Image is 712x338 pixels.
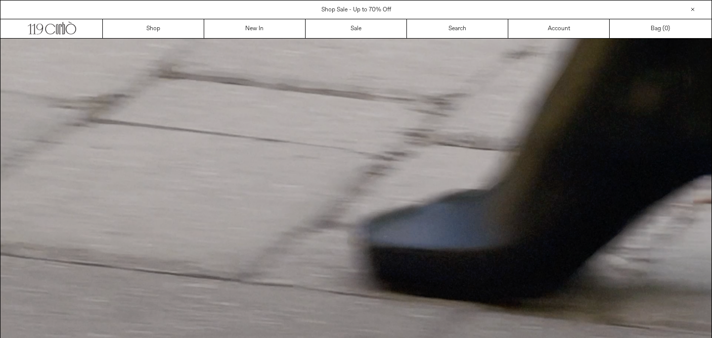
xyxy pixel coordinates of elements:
span: ) [665,24,670,33]
a: Bag () [610,19,711,38]
a: Shop Sale - Up to 70% Off [321,6,391,14]
a: Sale [306,19,407,38]
a: Account [508,19,610,38]
a: Shop [103,19,204,38]
span: 0 [665,25,668,33]
a: Search [407,19,508,38]
a: New In [204,19,306,38]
